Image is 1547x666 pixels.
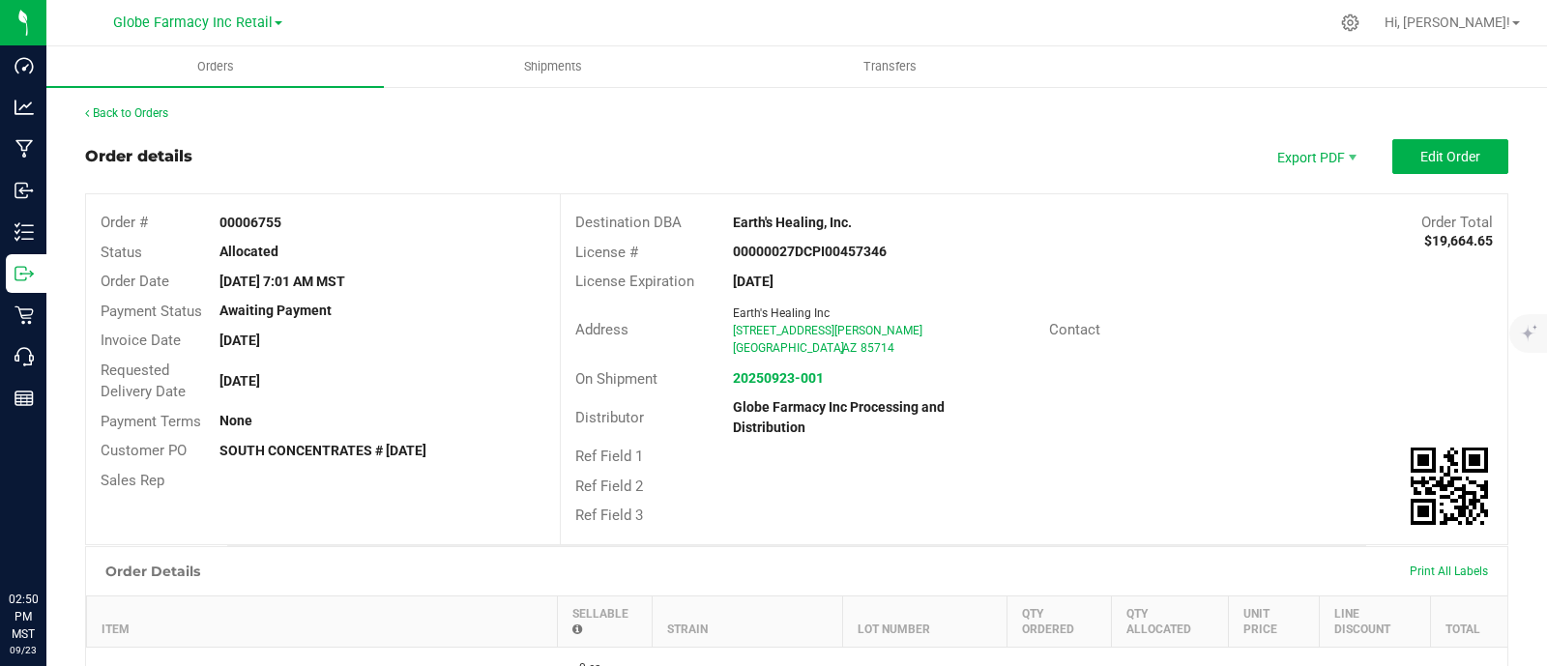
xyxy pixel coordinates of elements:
[1111,595,1228,647] th: Qty Allocated
[1411,448,1488,525] img: Scan me!
[57,508,80,532] iframe: Resource center unread badge
[15,305,34,325] inline-svg: Retail
[575,478,643,495] span: Ref Field 2
[219,413,252,428] strong: None
[1228,595,1319,647] th: Unit Price
[9,643,38,657] p: 09/23
[15,222,34,242] inline-svg: Inventory
[733,215,852,230] strong: Earth's Healing, Inc.
[837,58,943,75] span: Transfers
[842,341,857,355] span: AZ
[733,306,830,320] span: Earth's Healing Inc
[384,46,721,87] a: Shipments
[733,324,922,337] span: [STREET_ADDRESS][PERSON_NAME]
[15,347,34,366] inline-svg: Call Center
[733,399,945,435] strong: Globe Farmacy Inc Processing and Distribution
[171,58,260,75] span: Orders
[575,214,682,231] span: Destination DBA
[1431,595,1507,647] th: Total
[575,370,657,388] span: On Shipment
[219,443,426,458] strong: SOUTH CONCENTRATES # [DATE]
[101,442,187,459] span: Customer PO
[101,472,164,489] span: Sales Rep
[15,181,34,200] inline-svg: Inbound
[733,274,773,289] strong: [DATE]
[101,273,169,290] span: Order Date
[1420,149,1480,164] span: Edit Order
[101,303,202,320] span: Payment Status
[15,139,34,159] inline-svg: Manufacturing
[1007,595,1112,647] th: Qty Ordered
[1424,233,1493,248] strong: $19,664.65
[101,362,186,401] span: Requested Delivery Date
[575,244,638,261] span: License #
[840,341,842,355] span: ,
[101,332,181,349] span: Invoice Date
[46,46,384,87] a: Orders
[1338,14,1362,32] div: Manage settings
[113,14,273,31] span: Globe Farmacy Inc Retail
[85,106,168,120] a: Back to Orders
[733,244,887,259] strong: 00000027DCPI00457346
[861,341,894,355] span: 85714
[721,46,1059,87] a: Transfers
[219,303,332,318] strong: Awaiting Payment
[733,341,844,355] span: [GEOGRAPHIC_DATA]
[653,595,843,647] th: Strain
[101,244,142,261] span: Status
[219,244,278,259] strong: Allocated
[9,591,38,643] p: 02:50 PM MST
[87,595,558,647] th: Item
[1392,139,1508,174] button: Edit Order
[843,595,1007,647] th: Lot Number
[101,413,201,430] span: Payment Terms
[15,264,34,283] inline-svg: Outbound
[1320,595,1431,647] th: Line Discount
[1421,214,1493,231] span: Order Total
[15,98,34,117] inline-svg: Analytics
[15,389,34,408] inline-svg: Reports
[219,215,281,230] strong: 00006755
[1411,448,1488,525] qrcode: 00006755
[19,511,77,569] iframe: Resource center
[85,145,192,168] div: Order details
[15,56,34,75] inline-svg: Dashboard
[575,409,644,426] span: Distributor
[575,273,694,290] span: License Expiration
[558,595,653,647] th: Sellable
[101,214,148,231] span: Order #
[498,58,608,75] span: Shipments
[733,370,824,386] a: 20250923-001
[1410,565,1488,578] span: Print All Labels
[219,274,345,289] strong: [DATE] 7:01 AM MST
[219,373,260,389] strong: [DATE]
[575,448,643,465] span: Ref Field 1
[1049,321,1100,338] span: Contact
[575,321,628,338] span: Address
[1385,14,1510,30] span: Hi, [PERSON_NAME]!
[219,333,260,348] strong: [DATE]
[1257,139,1373,174] li: Export PDF
[105,564,200,579] h1: Order Details
[575,507,643,524] span: Ref Field 3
